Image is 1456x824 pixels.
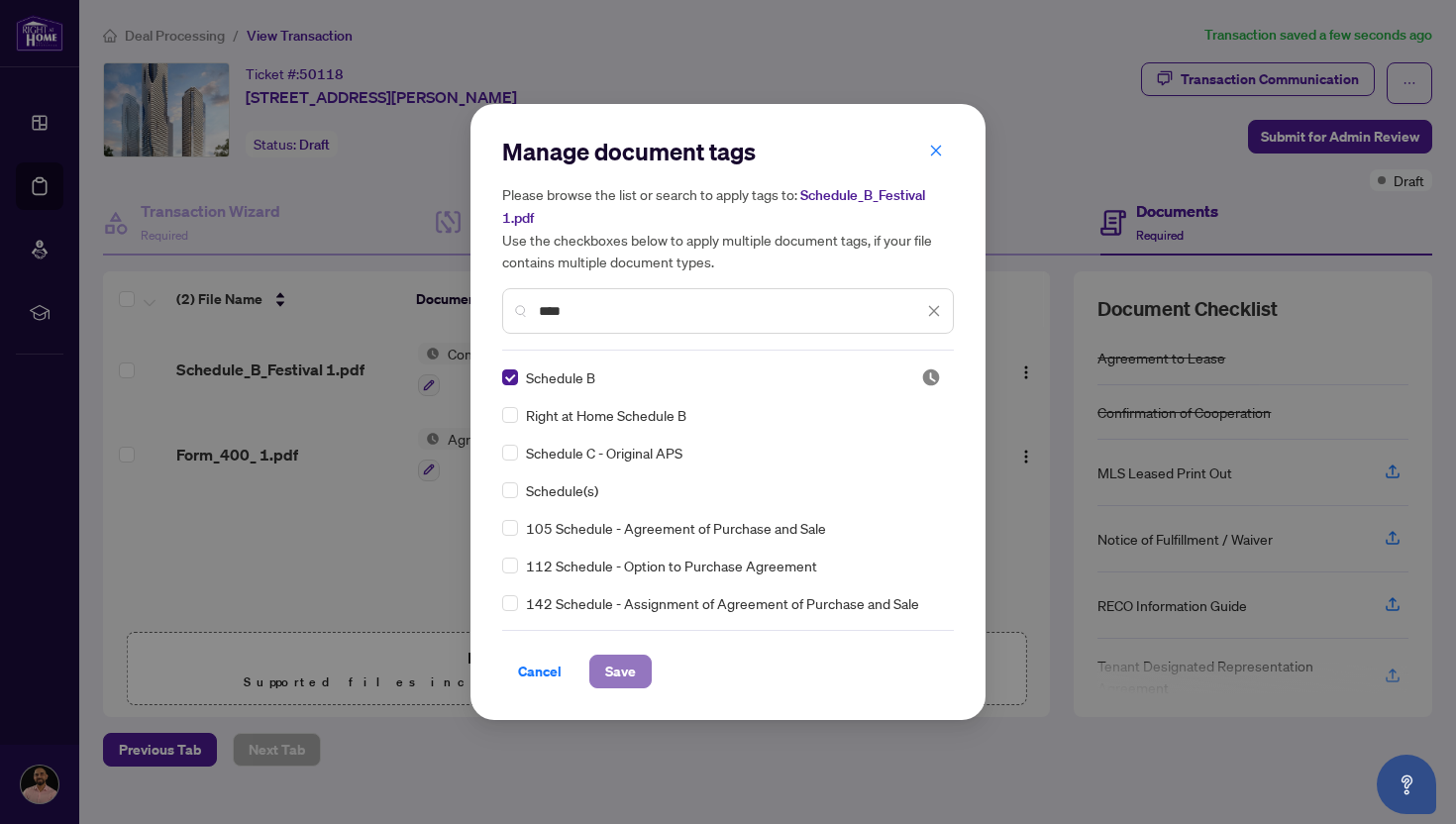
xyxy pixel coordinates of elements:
[526,517,826,539] span: 105 Schedule - Agreement of Purchase and Sale
[1377,755,1436,814] button: Open asap
[526,592,919,614] span: 142 Schedule - Assignment of Agreement of Purchase and Sale
[502,136,954,167] h2: Manage document tags
[605,656,636,687] span: Save
[929,144,943,157] span: close
[526,366,595,388] span: Schedule B
[921,367,941,387] img: status
[518,656,562,687] span: Cancel
[526,555,817,576] span: 112 Schedule - Option to Purchase Agreement
[921,367,941,387] span: Pending Review
[502,655,577,688] button: Cancel
[502,183,954,272] h5: Please browse the list or search to apply tags to: Use the checkboxes below to apply multiple doc...
[526,479,598,501] span: Schedule(s)
[927,304,941,318] span: close
[526,442,682,463] span: Schedule C - Original APS
[526,404,686,426] span: Right at Home Schedule B
[589,655,652,688] button: Save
